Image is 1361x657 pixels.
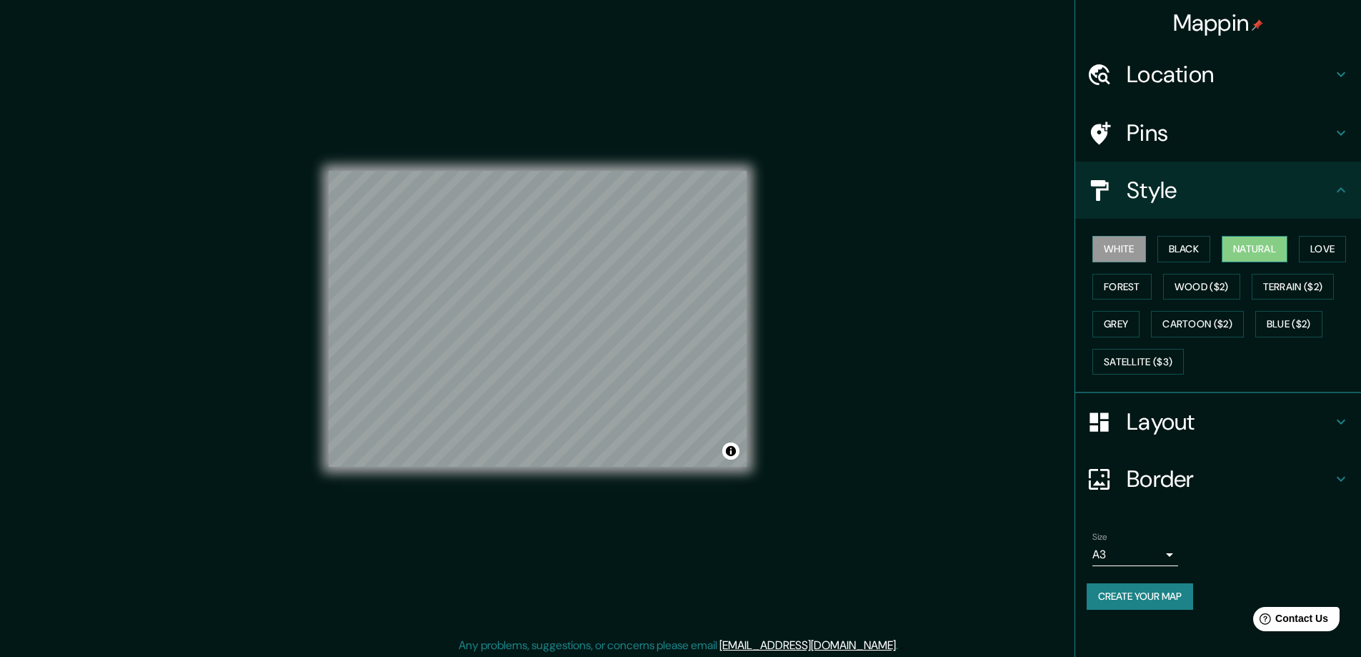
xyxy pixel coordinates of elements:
[1127,119,1332,147] h4: Pins
[1163,274,1240,300] button: Wood ($2)
[1127,60,1332,89] h4: Location
[1252,274,1335,300] button: Terrain ($2)
[1092,349,1184,375] button: Satellite ($3)
[1252,19,1263,31] img: pin-icon.png
[1127,465,1332,493] h4: Border
[1075,104,1361,162] div: Pins
[1173,9,1264,37] h4: Mappin
[1234,601,1345,641] iframe: Help widget launcher
[1127,176,1332,204] h4: Style
[1075,450,1361,508] div: Border
[1222,236,1287,262] button: Natural
[1157,236,1211,262] button: Black
[1092,543,1178,566] div: A3
[719,638,896,653] a: [EMAIL_ADDRESS][DOMAIN_NAME]
[898,637,900,654] div: .
[1092,531,1107,543] label: Size
[1092,274,1152,300] button: Forest
[459,637,898,654] p: Any problems, suggestions, or concerns please email .
[1092,311,1140,337] button: Grey
[1127,407,1332,436] h4: Layout
[1075,162,1361,219] div: Style
[1092,236,1146,262] button: White
[1255,311,1322,337] button: Blue ($2)
[722,443,739,460] button: Toggle attribution
[1087,583,1193,610] button: Create your map
[1299,236,1346,262] button: Love
[900,637,903,654] div: .
[1075,393,1361,450] div: Layout
[1151,311,1244,337] button: Cartoon ($2)
[329,171,747,467] canvas: Map
[1075,46,1361,103] div: Location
